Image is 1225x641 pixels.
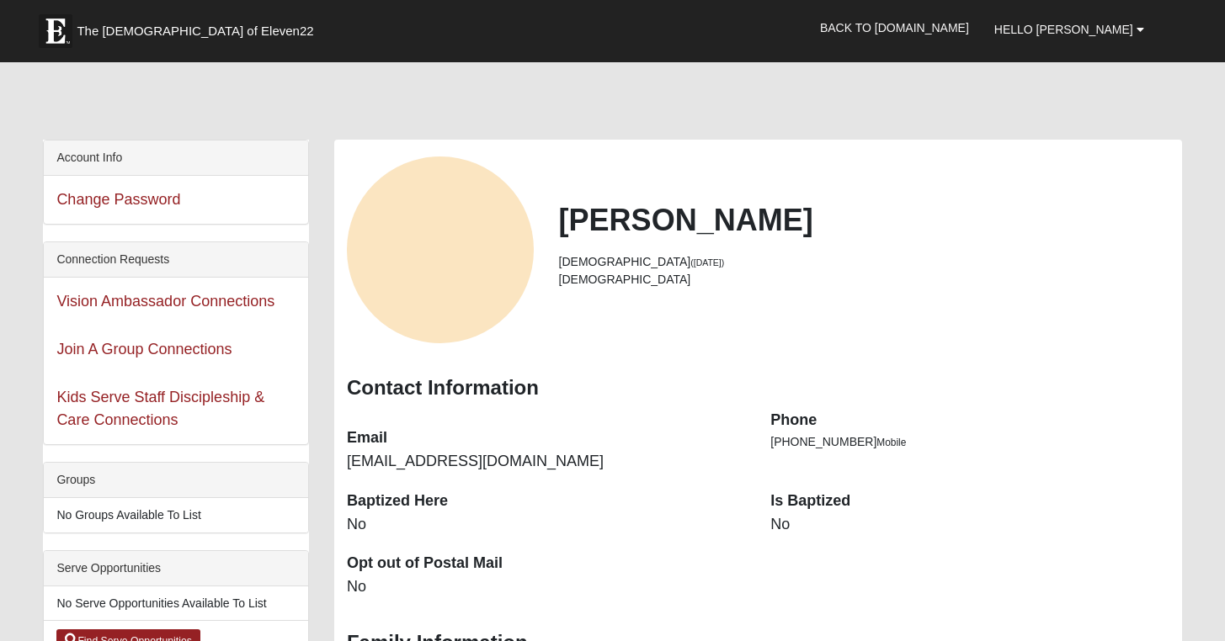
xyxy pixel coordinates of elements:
[39,14,72,48] img: Eleven22 logo
[347,490,745,512] dt: Baptized Here
[56,293,274,310] a: Vision Ambassador Connections
[44,586,308,621] li: No Serve Opportunities Available To List
[559,202,1169,238] h2: [PERSON_NAME]
[770,410,1169,432] dt: Phone
[982,8,1157,50] a: Hello [PERSON_NAME]
[559,253,1169,271] li: [DEMOGRAPHIC_DATA]
[347,427,745,449] dt: Email
[770,490,1169,512] dt: Is Baptized
[44,498,308,532] li: No Groups Available To List
[77,23,313,40] span: The [DEMOGRAPHIC_DATA] of Eleven22
[347,553,745,575] dt: Opt out of Postal Mail
[347,514,745,536] dd: No
[347,376,1169,400] h3: Contact Information
[44,242,308,278] div: Connection Requests
[44,551,308,586] div: Serve Opportunities
[559,271,1169,289] li: [DEMOGRAPHIC_DATA]
[30,6,367,48] a: The [DEMOGRAPHIC_DATA] of Eleven22
[770,514,1169,536] dd: No
[56,389,264,428] a: Kids Serve Staff Discipleship & Care Connections
[347,451,745,473] dd: [EMAIL_ADDRESS][DOMAIN_NAME]
[56,341,232,358] a: Join A Group Connections
[807,7,982,49] a: Back to [DOMAIN_NAME]
[690,257,724,268] small: ([DATE])
[347,576,745,598] dd: No
[56,191,180,208] a: Change Password
[994,23,1133,36] span: Hello [PERSON_NAME]
[770,433,1169,451] li: [PHONE_NUMBER]
[44,140,308,176] div: Account Info
[876,437,906,448] span: Mobile
[44,463,308,498] div: Groups
[347,156,534,343] a: View Fullsize Photo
